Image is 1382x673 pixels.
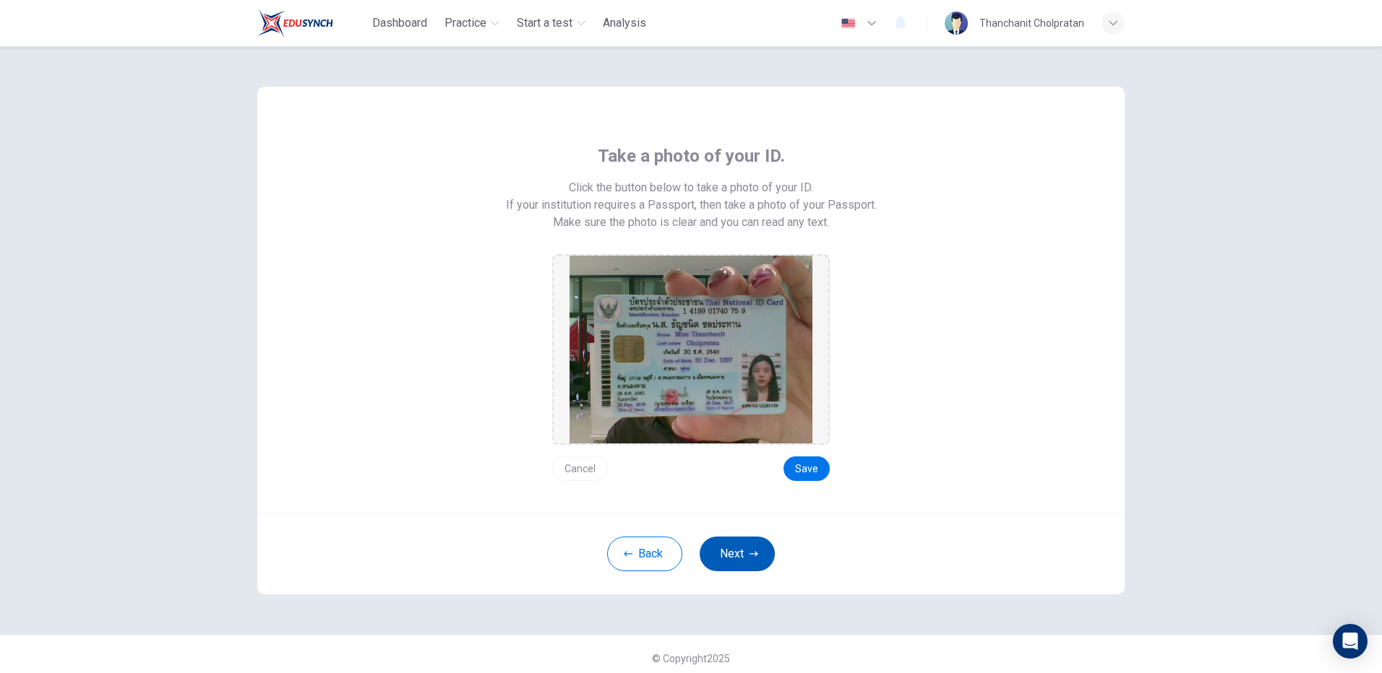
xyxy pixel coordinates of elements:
div: Open Intercom Messenger [1333,624,1368,659]
span: Start a test [517,14,572,32]
button: Back [607,537,682,571]
span: Click the button below to take a photo of your ID. If your institution requires a Passport, then ... [506,179,877,214]
button: Dashboard [366,10,433,36]
button: Practice [439,10,505,36]
a: Train Test logo [257,9,366,38]
span: Make sure the photo is clear and you can read any text. [553,214,829,231]
button: Save [784,456,830,481]
button: Next [700,537,775,571]
img: en [839,18,857,29]
button: Analysis [597,10,652,36]
span: © Copyright 2025 [652,653,730,664]
span: Take a photo of your ID. [598,144,785,168]
img: Profile picture [945,12,968,35]
button: Cancel [552,456,608,481]
span: Practice [445,14,486,32]
div: Thanchanit Cholpratan [979,14,1084,32]
span: Analysis [603,14,646,32]
button: Start a test [511,10,591,36]
img: preview screemshot [570,256,812,443]
img: Train Test logo [257,9,333,38]
span: Dashboard [372,14,427,32]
